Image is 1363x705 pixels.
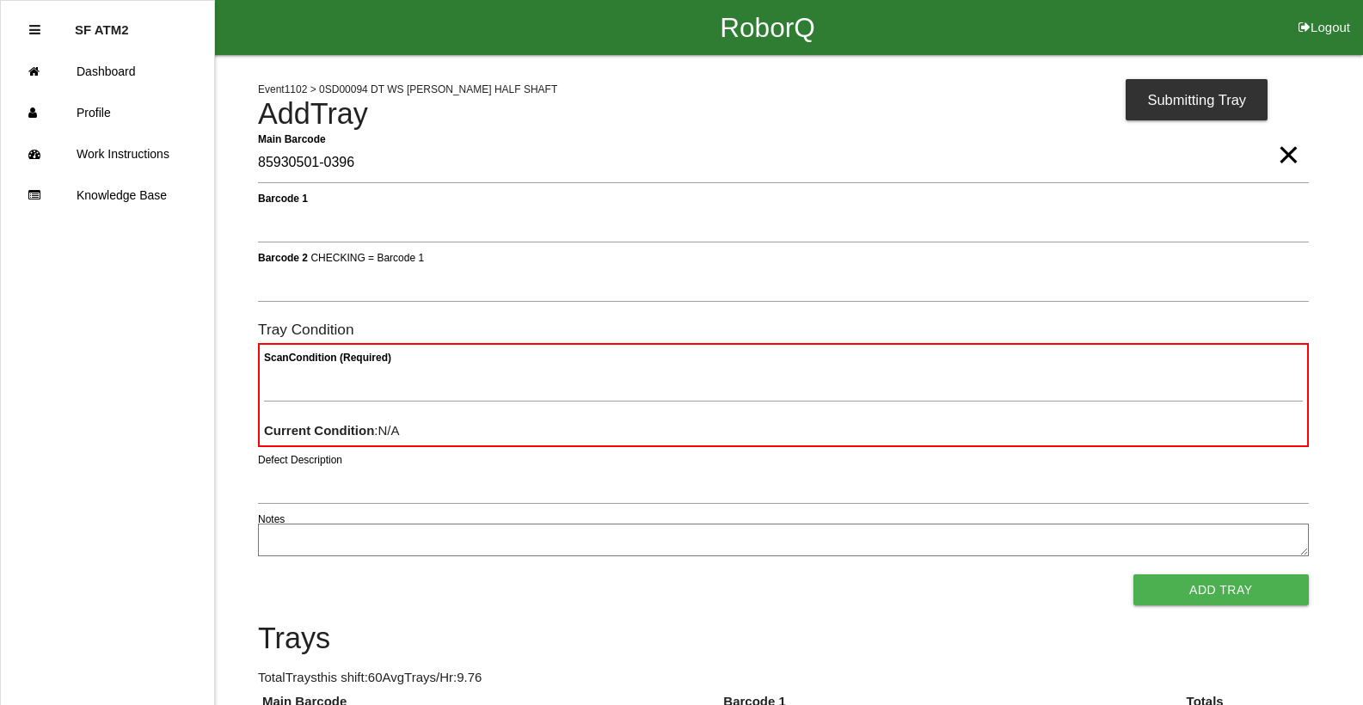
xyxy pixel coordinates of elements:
b: Barcode 1 [258,192,308,204]
b: Barcode 2 [258,251,308,263]
a: Work Instructions [1,133,214,175]
a: Dashboard [1,51,214,92]
input: Required [258,144,1309,183]
span: Clear Input [1277,120,1299,155]
button: Add Tray [1133,574,1309,605]
h4: Add Tray [258,98,1309,131]
span: CHECKING = Barcode 1 [310,251,424,263]
a: Knowledge Base [1,175,214,216]
span: : N/A [264,423,400,438]
h6: Tray Condition [258,322,1309,338]
label: Defect Description [258,452,342,468]
h4: Trays [258,622,1309,655]
p: SF ATM2 [75,9,129,37]
b: Scan Condition (Required) [264,352,391,364]
label: Notes [258,512,285,527]
b: Current Condition [264,423,374,438]
div: Submitting Tray [1126,79,1268,120]
a: Profile [1,92,214,133]
p: Total Trays this shift: 60 Avg Trays /Hr: 9.76 [258,668,1309,688]
div: Close [29,9,40,51]
b: Main Barcode [258,132,326,144]
span: Event 1102 > 0SD00094 DT WS [PERSON_NAME] HALF SHAFT [258,83,557,95]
